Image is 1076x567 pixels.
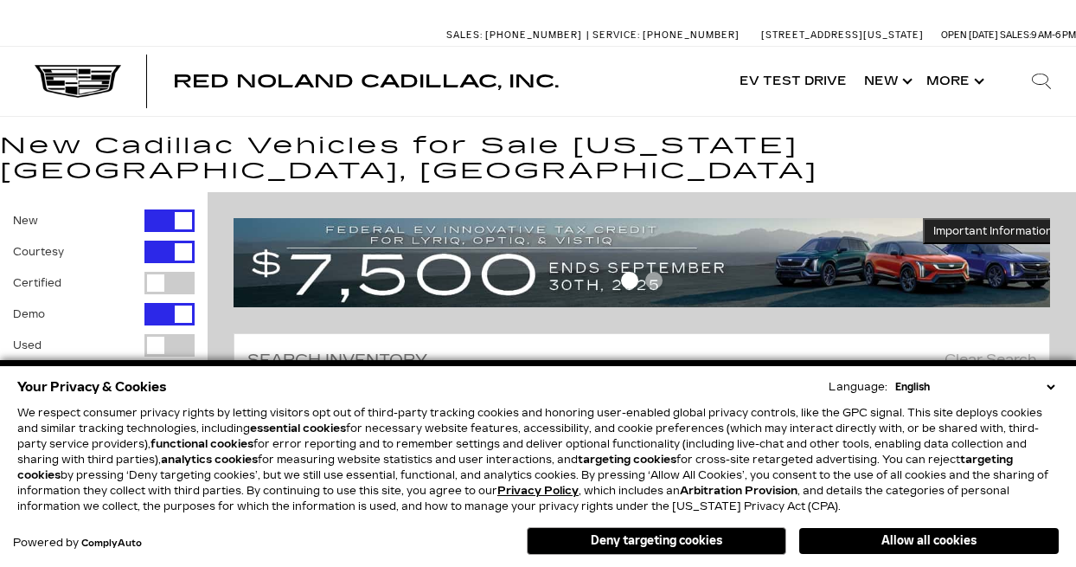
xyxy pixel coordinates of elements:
a: Red Noland Cadillac, Inc. [173,73,559,90]
span: Red Noland Cadillac, Inc. [173,71,559,92]
a: ComplyAuto [81,538,142,549]
img: vrp-tax-ending-august-version [234,218,1063,307]
span: 9 AM-6 PM [1031,29,1076,41]
span: Sales: [1000,29,1031,41]
div: Language: [829,382,887,392]
strong: analytics cookies [161,454,258,466]
div: Powered by [13,538,142,549]
div: Filter by Vehicle Type [13,209,195,387]
img: Cadillac Dark Logo with Cadillac White Text [35,65,121,98]
a: [STREET_ADDRESS][US_STATE] [761,29,924,41]
a: Privacy Policy [497,485,579,497]
button: Important Information [923,218,1063,244]
span: Go to slide 1 [621,272,638,289]
a: Sales: [PHONE_NUMBER] [446,30,586,40]
a: Service: [PHONE_NUMBER] [586,30,744,40]
span: Go to slide 2 [645,272,663,289]
p: We respect consumer privacy rights by letting visitors opt out of third-party tracking cookies an... [17,405,1059,514]
input: Search Inventory [234,333,1050,387]
label: Certified [13,274,61,292]
span: Open [DATE] [941,29,998,41]
button: Allow all cookies [799,528,1059,554]
strong: functional cookies [151,438,253,450]
strong: Arbitration Provision [680,485,797,497]
strong: essential cookies [250,422,346,435]
label: Demo [13,306,45,323]
button: More [918,47,990,116]
label: New [13,212,38,229]
select: Language Select [891,379,1059,395]
a: EV Test Drive [731,47,855,116]
button: Deny targeting cookies [527,527,786,555]
a: New [855,47,918,116]
span: [PHONE_NUMBER] [485,29,582,41]
label: Used [13,337,42,354]
span: [PHONE_NUMBER] [643,29,740,41]
span: Sales: [446,29,483,41]
span: Service: [592,29,640,41]
span: Your Privacy & Cookies [17,375,167,399]
label: Courtesy [13,243,64,261]
strong: targeting cookies [578,454,676,466]
span: Important Information [933,224,1053,238]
